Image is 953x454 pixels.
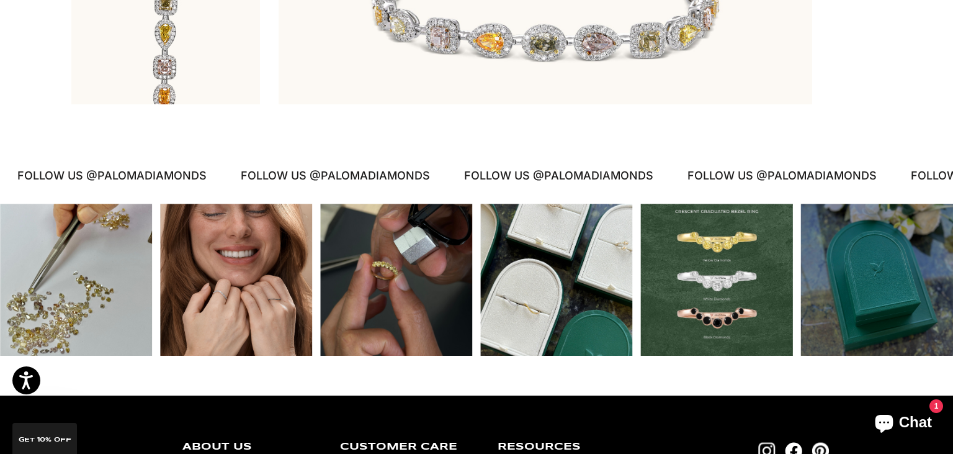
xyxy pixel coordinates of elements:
p: Resources [498,442,637,452]
inbox-online-store-chat: Shopify online store chat [864,404,943,444]
div: Instagram post opens in a popup [801,204,953,356]
div: Instagram post opens in a popup [160,204,312,356]
p: Shop [25,442,164,452]
p: FOLLOW US @PALOMADIAMONDS [16,166,205,185]
div: Instagram post opens in a popup [641,204,793,356]
p: Customer Care [340,442,479,452]
div: Instagram post opens in a popup [480,204,632,356]
p: FOLLOW US @PALOMADIAMONDS [239,166,429,185]
div: GET 10% Off [12,423,77,454]
p: FOLLOW US @PALOMADIAMONDS [463,166,652,185]
div: Instagram post opens in a popup [320,204,472,356]
span: GET 10% Off [19,437,71,443]
p: About Us [182,442,321,452]
p: FOLLOW US @PALOMADIAMONDS [686,166,875,185]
